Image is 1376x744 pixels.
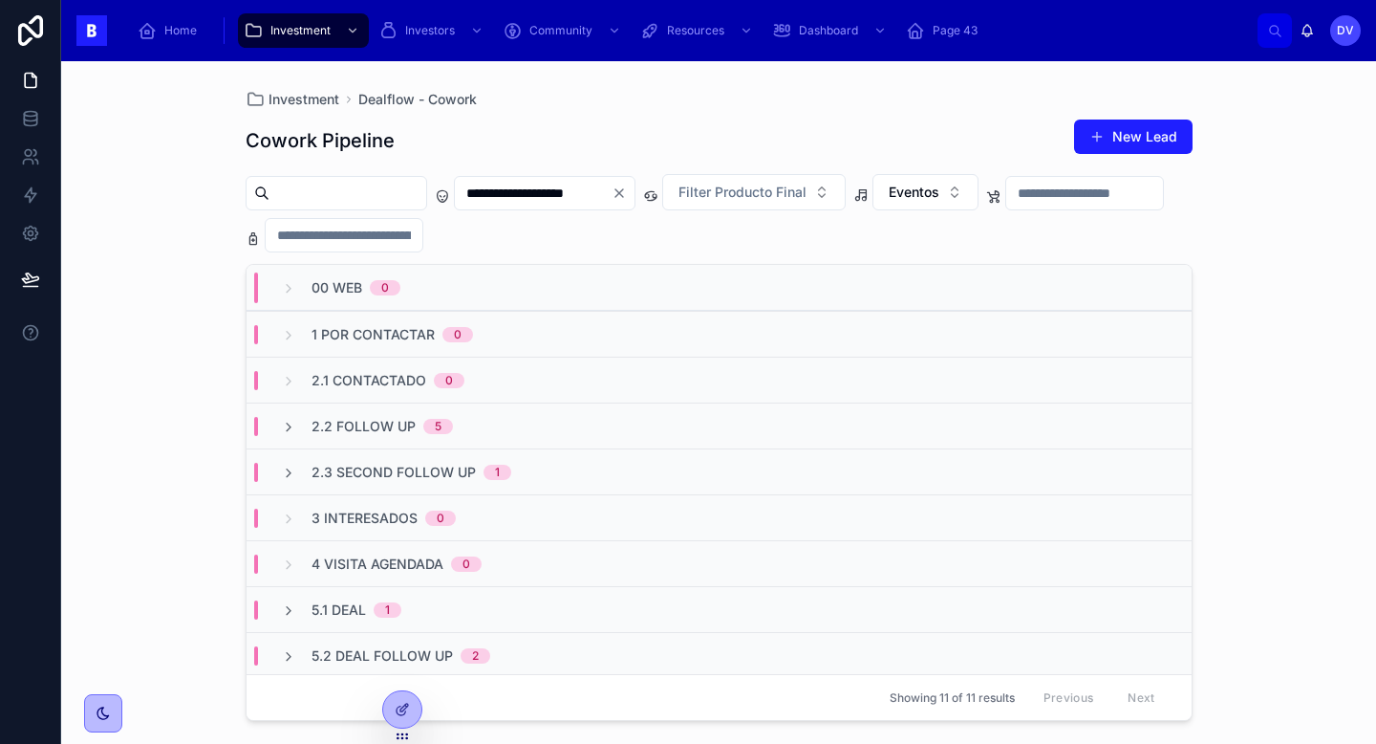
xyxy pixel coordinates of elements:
[312,509,418,528] span: 3 Interesados
[76,15,107,46] img: App logo
[122,10,1258,52] div: scrollable content
[312,371,426,390] span: 2.1 Contactado
[766,13,896,48] a: Dashboard
[662,174,846,210] button: Select Button
[634,13,763,48] a: Resources
[872,174,978,210] button: Select Button
[405,23,455,38] span: Investors
[238,13,369,48] a: Investment
[1337,23,1354,38] span: DV
[312,555,443,574] span: 4 Visita Agendada
[889,183,939,202] span: Eventos
[312,417,416,436] span: 2.2 Follow Up
[799,23,858,38] span: Dashboard
[667,23,724,38] span: Resources
[472,648,479,664] div: 2
[612,186,634,201] button: Clear
[246,90,339,109] a: Investment
[269,90,339,109] span: Investment
[529,23,592,38] span: Community
[270,23,331,38] span: Investment
[164,23,197,38] span: Home
[437,511,444,526] div: 0
[312,278,362,297] span: 00 Web
[312,601,366,620] span: 5.1 Deal
[445,373,453,388] div: 0
[454,327,462,342] div: 0
[312,646,453,666] span: 5.2 Deal Follow Up
[385,602,390,618] div: 1
[890,690,1015,706] span: Showing 11 of 11 results
[678,183,806,202] span: Filter Producto Final
[1074,120,1193,154] button: New Lead
[435,419,441,434] div: 5
[246,127,395,154] h1: Cowork Pipeline
[358,90,477,109] a: Dealflow - Cowork
[933,23,978,38] span: Page 43
[462,557,470,572] div: 0
[497,13,631,48] a: Community
[312,325,435,344] span: 1 Por Contactar
[312,463,476,482] span: 2.3 Second Follow Up
[495,465,500,480] div: 1
[132,13,210,48] a: Home
[381,280,389,295] div: 0
[900,13,991,48] a: Page 43
[373,13,493,48] a: Investors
